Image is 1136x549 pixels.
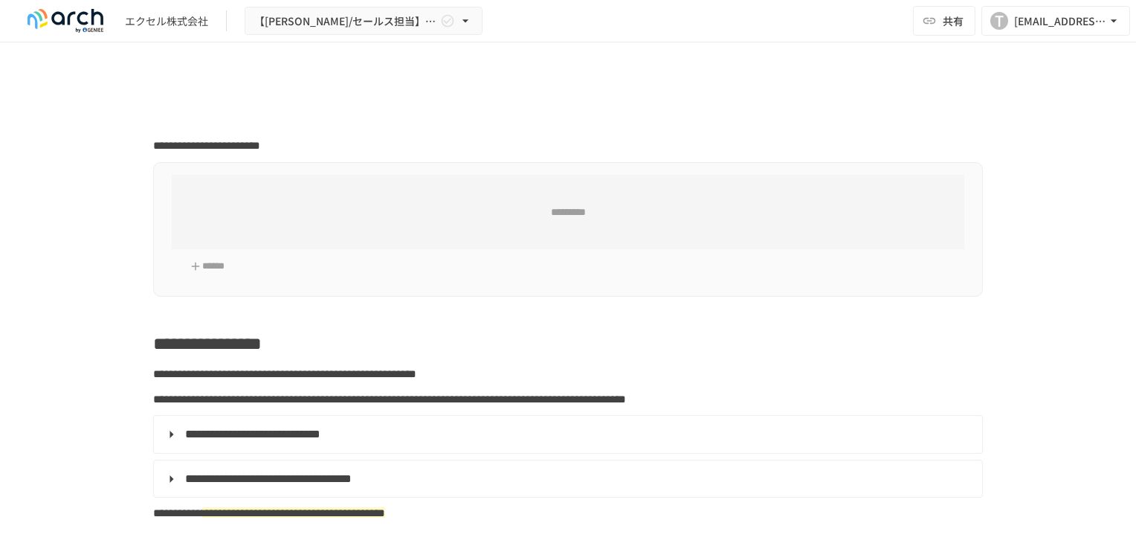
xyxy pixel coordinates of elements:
[245,7,483,36] button: 【[PERSON_NAME]/セールス担当】エクセル株式会社様_初期設定サポート
[18,9,113,33] img: logo-default@2x-9cf2c760.svg
[254,12,437,30] span: 【[PERSON_NAME]/セールス担当】エクセル株式会社様_初期設定サポート
[913,6,975,36] button: 共有
[125,13,208,29] div: エクセル株式会社
[1014,12,1106,30] div: [EMAIL_ADDRESS][PERSON_NAME][DOMAIN_NAME]
[943,13,964,29] span: 共有
[981,6,1130,36] button: T[EMAIL_ADDRESS][PERSON_NAME][DOMAIN_NAME]
[990,12,1008,30] div: T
